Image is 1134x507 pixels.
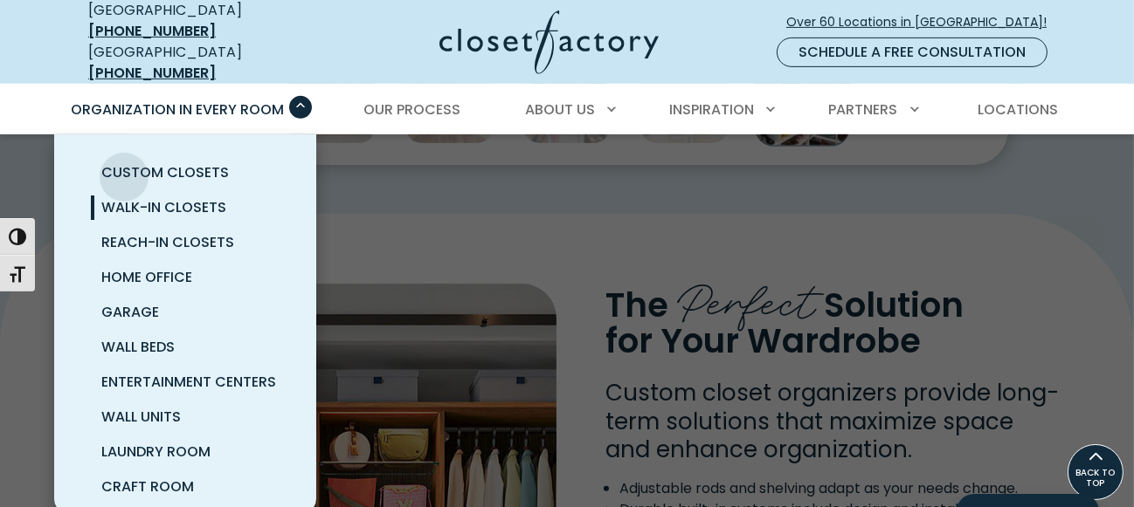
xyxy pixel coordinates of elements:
[101,232,234,252] span: Reach-In Closets
[363,99,460,120] span: Our Process
[439,10,659,74] img: Closet Factory Logo
[59,86,1075,134] nav: Primary Menu
[101,267,192,287] span: Home Office
[71,99,284,120] span: Organization in Every Room
[777,38,1048,67] a: Schedule a Free Consultation
[88,21,216,41] a: [PHONE_NUMBER]
[101,442,211,462] span: Laundry Room
[101,407,181,427] span: Wall Units
[785,7,1061,38] a: Over 60 Locations in [GEOGRAPHIC_DATA]!
[101,476,194,497] span: Craft Room
[1068,468,1123,489] span: BACK TO TOP
[101,197,226,217] span: Walk-In Closets
[101,372,276,392] span: Entertainment Centers
[1068,444,1124,500] a: BACK TO TOP
[88,63,216,83] a: [PHONE_NUMBER]
[88,42,302,84] div: [GEOGRAPHIC_DATA]
[786,13,1061,31] span: Over 60 Locations in [GEOGRAPHIC_DATA]!
[101,302,159,322] span: Garage
[829,99,898,120] span: Partners
[525,99,595,120] span: About Us
[101,337,175,357] span: Wall Beds
[669,99,754,120] span: Inspiration
[101,162,229,182] span: Custom Closets
[978,99,1058,120] span: Locations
